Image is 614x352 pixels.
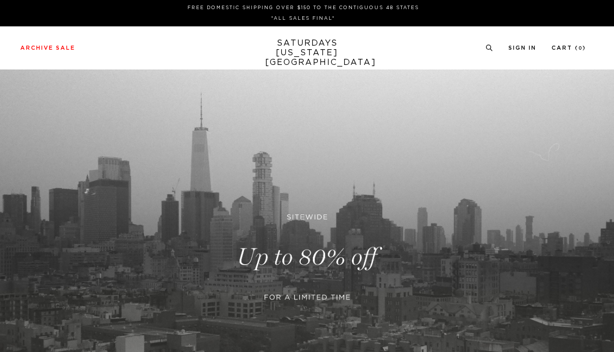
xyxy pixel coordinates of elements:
[24,15,582,22] p: *ALL SALES FINAL*
[508,45,536,51] a: Sign In
[265,39,349,67] a: SATURDAYS[US_STATE][GEOGRAPHIC_DATA]
[20,45,75,51] a: Archive Sale
[552,45,586,51] a: Cart (0)
[578,46,583,51] small: 0
[24,4,582,12] p: FREE DOMESTIC SHIPPING OVER $150 TO THE CONTIGUOUS 48 STATES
